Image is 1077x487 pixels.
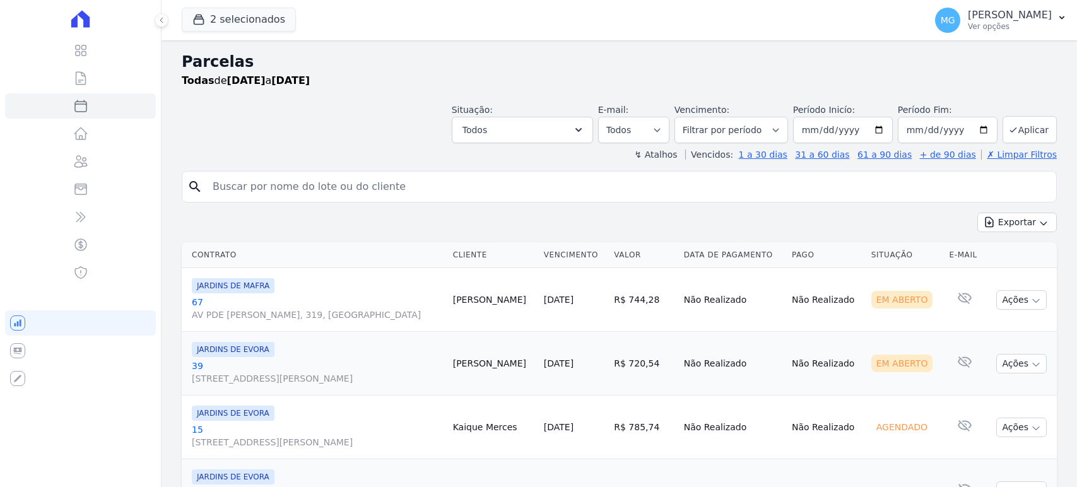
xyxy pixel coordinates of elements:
[192,469,274,484] span: JARDINS DE EVORA
[182,74,215,86] strong: Todas
[182,242,448,268] th: Contrato
[192,296,443,321] a: 67AV PDE [PERSON_NAME], 319, [GEOGRAPHIC_DATA]
[182,73,310,88] p: de a
[192,372,443,385] span: [STREET_ADDRESS][PERSON_NAME]
[609,332,678,396] td: R$ 720,54
[679,396,787,459] td: Não Realizado
[448,268,539,332] td: [PERSON_NAME]
[866,242,945,268] th: Situação
[544,358,574,368] a: [DATE]
[227,74,266,86] strong: [DATE]
[787,332,866,396] td: Não Realizado
[945,242,986,268] th: E-mail
[452,117,593,143] button: Todos
[205,174,1051,199] input: Buscar por nome do lote ou do cliente
[679,332,787,396] td: Não Realizado
[609,396,678,459] td: R$ 785,74
[679,268,787,332] td: Não Realizado
[793,105,855,115] label: Período Inicío:
[544,422,574,432] a: [DATE]
[192,308,443,321] span: AV PDE [PERSON_NAME], 319, [GEOGRAPHIC_DATA]
[679,242,787,268] th: Data de Pagamento
[1003,116,1057,143] button: Aplicar
[871,355,933,372] div: Em Aberto
[871,418,933,436] div: Agendado
[996,354,1047,373] button: Ações
[795,150,849,160] a: 31 a 60 dias
[871,291,933,308] div: Em Aberto
[787,396,866,459] td: Não Realizado
[996,290,1047,310] button: Ações
[182,50,1057,73] h2: Parcelas
[685,150,733,160] label: Vencidos:
[609,268,678,332] td: R$ 744,28
[981,150,1057,160] a: ✗ Limpar Filtros
[968,21,1052,32] p: Ver opções
[187,179,203,194] i: search
[271,74,310,86] strong: [DATE]
[674,105,729,115] label: Vencimento:
[192,278,274,293] span: JARDINS DE MAFRA
[920,150,976,160] a: + de 90 dias
[968,9,1052,21] p: [PERSON_NAME]
[739,150,787,160] a: 1 a 30 dias
[448,396,539,459] td: Kaique Merces
[996,418,1047,437] button: Ações
[182,8,296,32] button: 2 selecionados
[192,360,443,385] a: 39[STREET_ADDRESS][PERSON_NAME]
[787,268,866,332] td: Não Realizado
[448,242,539,268] th: Cliente
[925,3,1077,38] button: MG [PERSON_NAME] Ver opções
[634,150,677,160] label: ↯ Atalhos
[898,103,998,117] label: Período Fim:
[941,16,955,25] span: MG
[448,332,539,396] td: [PERSON_NAME]
[462,122,487,138] span: Todos
[192,406,274,421] span: JARDINS DE EVORA
[977,213,1057,232] button: Exportar
[598,105,629,115] label: E-mail:
[857,150,912,160] a: 61 a 90 dias
[452,105,493,115] label: Situação:
[787,242,866,268] th: Pago
[192,436,443,449] span: [STREET_ADDRESS][PERSON_NAME]
[609,242,678,268] th: Valor
[192,342,274,357] span: JARDINS DE EVORA
[192,423,443,449] a: 15[STREET_ADDRESS][PERSON_NAME]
